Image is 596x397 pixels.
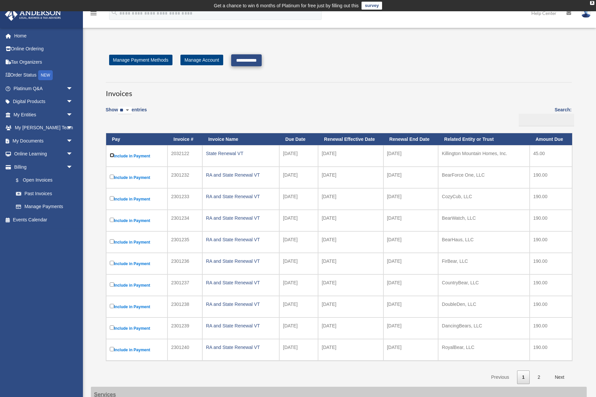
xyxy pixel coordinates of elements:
[318,188,383,210] td: [DATE]
[38,70,53,80] div: NEW
[167,133,202,145] th: Invoice #: activate to sort column ascending
[206,321,276,330] div: RA and State Renewal VT
[167,145,202,167] td: 2032122
[110,259,164,268] label: Include in Payment
[202,133,279,145] th: Invoice Name: activate to sort column ascending
[180,55,223,65] a: Manage Account
[90,12,98,17] a: menu
[106,106,147,121] label: Show entries
[383,133,438,145] th: Renewal End Date: activate to sort column ascending
[438,188,529,210] td: CozyCub, LLC
[383,145,438,167] td: [DATE]
[318,231,383,253] td: [DATE]
[110,152,164,160] label: Include in Payment
[5,121,83,135] a: My [PERSON_NAME] Teamarrow_drop_down
[530,274,572,296] td: 190.00
[110,281,164,289] label: Include in Payment
[110,261,114,265] input: Include in Payment
[279,274,318,296] td: [DATE]
[516,106,572,126] label: Search:
[167,167,202,188] td: 2301232
[438,145,529,167] td: Killington Mountain Homes, Inc.
[279,231,318,253] td: [DATE]
[530,133,572,145] th: Amount Due: activate to sort column ascending
[5,82,83,95] a: Platinum Q&Aarrow_drop_down
[530,296,572,317] td: 190.00
[362,2,382,10] a: survey
[383,188,438,210] td: [DATE]
[530,317,572,339] td: 190.00
[167,253,202,274] td: 2301236
[383,317,438,339] td: [DATE]
[383,210,438,231] td: [DATE]
[318,274,383,296] td: [DATE]
[519,114,574,126] input: Search:
[5,29,83,42] a: Home
[109,55,172,65] a: Manage Payment Methods
[110,347,114,351] input: Include in Payment
[383,296,438,317] td: [DATE]
[106,133,168,145] th: Pay: activate to sort column descending
[279,133,318,145] th: Due Date: activate to sort column ascending
[110,195,164,203] label: Include in Payment
[9,174,76,187] a: $Open Invoices
[318,296,383,317] td: [DATE]
[5,55,83,69] a: Tax Organizers
[5,147,83,161] a: Online Learningarrow_drop_down
[206,149,276,158] div: State Renewal VT
[9,200,80,213] a: Manage Payments
[318,133,383,145] th: Renewal Effective Date: activate to sort column ascending
[110,324,164,332] label: Include in Payment
[279,188,318,210] td: [DATE]
[530,145,572,167] td: 45.00
[167,317,202,339] td: 2301239
[530,167,572,188] td: 190.00
[66,134,80,148] span: arrow_drop_down
[590,1,594,5] div: close
[206,170,276,180] div: RA and State Renewal VT
[279,317,318,339] td: [DATE]
[383,274,438,296] td: [DATE]
[110,175,114,179] input: Include in Payment
[167,210,202,231] td: 2301234
[66,95,80,109] span: arrow_drop_down
[206,192,276,201] div: RA and State Renewal VT
[383,231,438,253] td: [DATE]
[318,145,383,167] td: [DATE]
[66,121,80,135] span: arrow_drop_down
[5,160,80,174] a: Billingarrow_drop_down
[517,370,530,384] a: 1
[530,339,572,361] td: 190.00
[118,107,132,114] select: Showentries
[318,339,383,361] td: [DATE]
[206,256,276,266] div: RA and State Renewal VT
[383,339,438,361] td: [DATE]
[66,160,80,174] span: arrow_drop_down
[111,9,118,16] i: search
[438,274,529,296] td: CountryBear, LLC
[279,253,318,274] td: [DATE]
[486,370,514,384] a: Previous
[206,235,276,244] div: RA and State Renewal VT
[279,296,318,317] td: [DATE]
[438,133,529,145] th: Related Entity or Trust: activate to sort column ascending
[438,231,529,253] td: BearHaus, LLC
[5,134,83,147] a: My Documentsarrow_drop_down
[110,218,114,222] input: Include in Payment
[279,145,318,167] td: [DATE]
[3,8,63,21] img: Anderson Advisors Platinum Portal
[90,9,98,17] i: menu
[438,296,529,317] td: DoubleDen, LLC
[279,167,318,188] td: [DATE]
[581,8,591,18] img: User Pic
[206,343,276,352] div: RA and State Renewal VT
[110,282,114,287] input: Include in Payment
[110,239,114,244] input: Include in Payment
[110,325,114,330] input: Include in Payment
[383,253,438,274] td: [DATE]
[66,82,80,95] span: arrow_drop_down
[167,274,202,296] td: 2301237
[438,317,529,339] td: DancingBears, LLC
[110,153,114,157] input: Include in Payment
[438,253,529,274] td: FirBear, LLC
